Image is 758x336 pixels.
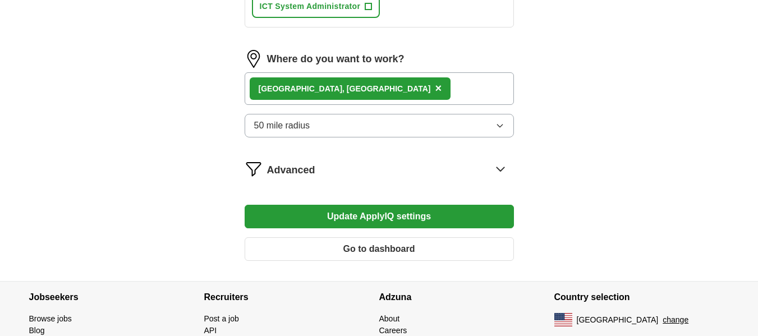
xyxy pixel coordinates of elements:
[663,314,688,326] button: change
[577,314,659,326] span: [GEOGRAPHIC_DATA]
[245,114,514,137] button: 50 mile radius
[267,163,315,178] span: Advanced
[435,80,442,97] button: ×
[379,314,400,323] a: About
[260,1,361,12] span: ICT System Administrator
[435,82,442,94] span: ×
[245,237,514,261] button: Go to dashboard
[554,282,729,313] h4: Country selection
[554,313,572,326] img: US flag
[379,326,407,335] a: Careers
[245,160,263,178] img: filter
[204,326,217,335] a: API
[245,205,514,228] button: Update ApplyIQ settings
[259,83,431,95] div: [GEOGRAPHIC_DATA], [GEOGRAPHIC_DATA]
[29,314,72,323] a: Browse jobs
[245,50,263,68] img: location.png
[267,52,405,67] label: Where do you want to work?
[204,314,239,323] a: Post a job
[254,119,310,132] span: 50 mile radius
[29,326,45,335] a: Blog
